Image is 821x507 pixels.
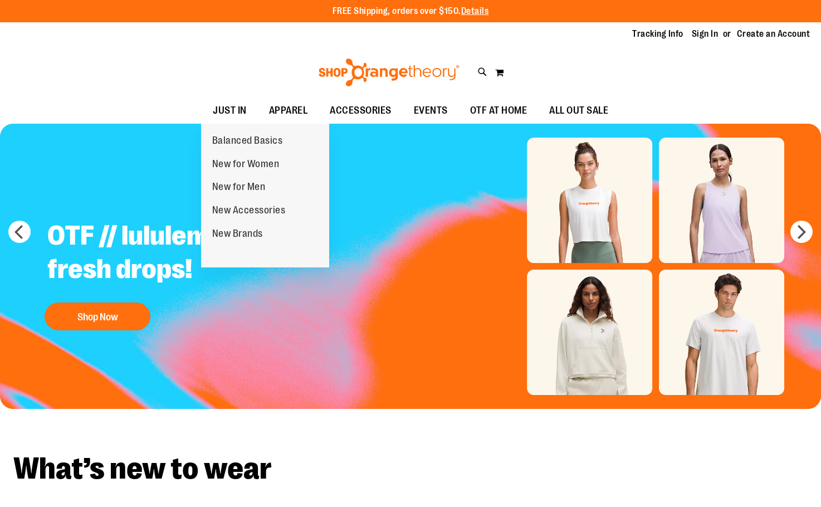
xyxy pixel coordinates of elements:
a: Tracking Info [632,28,683,40]
span: ACCESSORIES [330,98,392,123]
p: FREE Shipping, orders over $150. [333,5,489,18]
span: OTF AT HOME [470,98,527,123]
span: APPAREL [269,98,308,123]
a: Create an Account [737,28,810,40]
a: OTF // lululemon fresh drops! Shop Now [39,211,316,336]
h2: OTF // lululemon fresh drops! [39,211,316,297]
button: next [790,221,813,243]
img: Shop Orangetheory [317,58,461,86]
span: New Accessories [212,204,286,218]
a: Details [461,6,489,16]
span: New for Men [212,181,266,195]
span: New Brands [212,228,263,242]
span: New for Women [212,158,280,172]
button: prev [8,221,31,243]
span: JUST IN [213,98,247,123]
span: ALL OUT SALE [549,98,608,123]
span: EVENTS [414,98,448,123]
h2: What’s new to wear [13,454,808,484]
span: Balanced Basics [212,135,283,149]
button: Shop Now [45,303,150,330]
a: Sign In [692,28,719,40]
